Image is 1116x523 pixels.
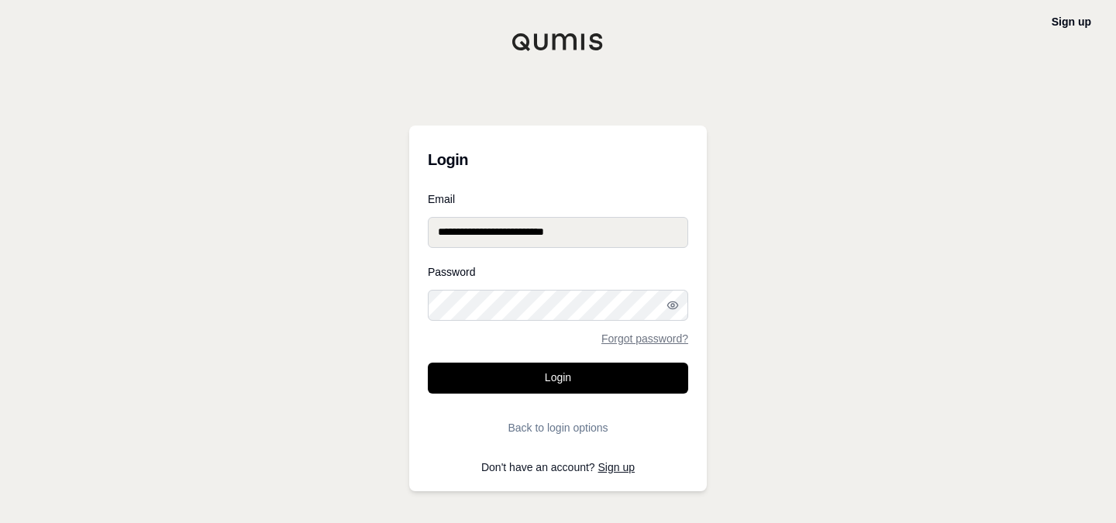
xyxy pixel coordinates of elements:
img: Qumis [511,33,604,51]
label: Password [428,267,688,277]
h3: Login [428,144,688,175]
a: Sign up [598,461,635,473]
button: Back to login options [428,412,688,443]
a: Sign up [1052,15,1091,28]
label: Email [428,194,688,205]
button: Login [428,363,688,394]
p: Don't have an account? [428,462,688,473]
a: Forgot password? [601,333,688,344]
